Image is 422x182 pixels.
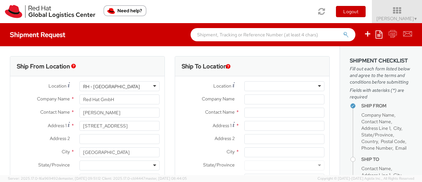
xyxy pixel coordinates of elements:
[395,145,407,151] span: Email
[202,96,235,102] span: Company Name
[336,6,366,17] button: Logout
[215,135,235,141] span: Address 2
[38,162,70,168] span: State/Province
[361,172,390,178] span: Address Line 1
[5,5,95,18] img: rh-logistics-00dfa346123c4ec078e1.svg
[350,65,412,85] span: Fill out each form listed below and agree to the terms and conditions before submitting
[104,5,146,16] button: Need help?
[361,165,391,171] span: Contact Name
[361,138,378,144] span: Country
[361,132,393,138] span: State/Province
[182,63,227,70] h3: Ship To Location
[414,16,418,21] span: ▼
[205,109,235,115] span: Contact Name
[361,125,390,131] span: Address Line 1
[393,172,401,178] span: City
[62,176,101,181] span: master, [DATE] 09:51:12
[213,83,231,89] span: Location
[361,103,412,108] h4: Ship From
[48,123,67,128] span: Address 1
[361,112,394,118] span: Company Name
[37,96,70,102] span: Company Name
[62,149,70,155] span: City
[203,162,235,168] span: State/Province
[17,63,70,70] h3: Ship From Location
[226,149,235,155] span: City
[83,83,140,90] div: RH - [GEOGRAPHIC_DATA]
[48,83,67,89] span: Location
[317,176,414,181] span: Copyright © [DATE]-[DATE] Agistix Inc., All Rights Reserved
[377,16,418,21] span: [PERSON_NAME]
[213,123,231,128] span: Address 1
[102,176,187,181] span: Client: 2025.17.0-cb14447
[350,58,412,64] h3: Shipment Checklist
[361,157,412,162] h4: Ship To
[361,145,392,151] span: Phone Number
[361,119,391,125] span: Contact Name
[10,31,65,38] h4: Shipment Request
[191,28,355,41] input: Shipment, Tracking or Reference Number (at least 4 chars)
[350,87,412,100] span: Fields with asterisks (*) are required
[50,135,70,141] span: Address 2
[40,109,70,115] span: Contact Name
[8,176,101,181] span: Server: 2025.17.0-16a969492de
[381,138,405,144] span: Postal Code
[393,125,401,131] span: City
[145,176,187,181] span: master, [DATE] 08:44:05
